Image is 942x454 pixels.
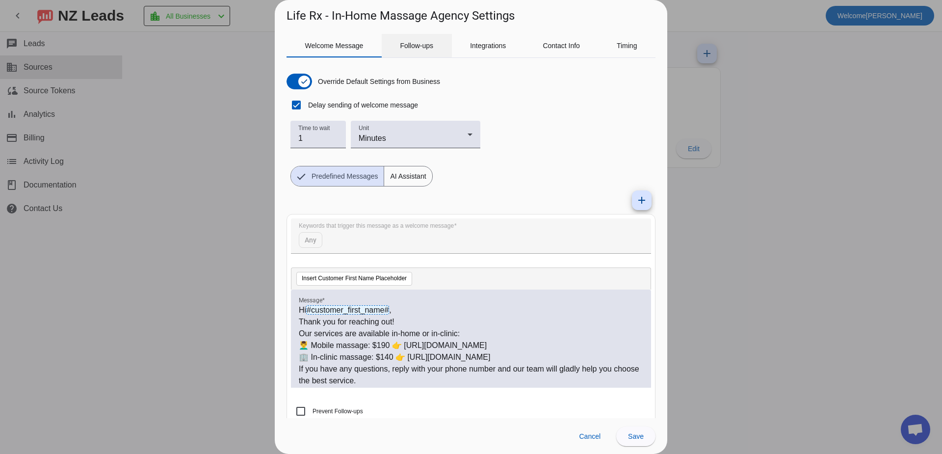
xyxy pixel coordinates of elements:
p: Our services are available in-home or in-clinic: [299,328,643,340]
span: Minutes [359,134,386,142]
label: Override Default Settings from Business [316,77,440,86]
label: Delay sending of welcome message [306,100,418,110]
span: Timing [617,42,637,49]
p: If you have any questions, reply with your phone number and our team will gladly help you choose ... [299,363,643,387]
p: Hi , [299,304,643,316]
mat-icon: add [636,194,648,206]
button: Insert Customer First Name Placeholder [296,272,412,286]
span: Predefined Messages [306,166,384,186]
label: Prevent Follow-ups [311,406,363,416]
button: Save [616,427,655,446]
button: Cancel [571,427,608,446]
span: Cancel [579,432,601,440]
span: Integrations [470,42,506,49]
mat-label: Time to wait [298,125,330,132]
p: 🏢 In-clinic massage: $140 👉 [URL][DOMAIN_NAME] [299,351,643,363]
mat-label: Keywords that trigger this message as a welcome message [299,223,454,229]
span: #customer_first_name# [306,305,389,315]
span: Follow-ups [400,42,433,49]
h1: Life Rx - In-Home Massage Agency Settings [287,8,515,24]
mat-label: Unit [359,125,369,132]
span: Welcome Message [305,42,364,49]
span: Contact Info [543,42,580,49]
span: AI Assistant [384,166,432,186]
p: 💆‍♂️ Mobile massage: $190 👉 [URL][DOMAIN_NAME] [299,340,643,351]
span: Save [628,432,644,440]
p: Thank you for reaching out! [299,316,643,328]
